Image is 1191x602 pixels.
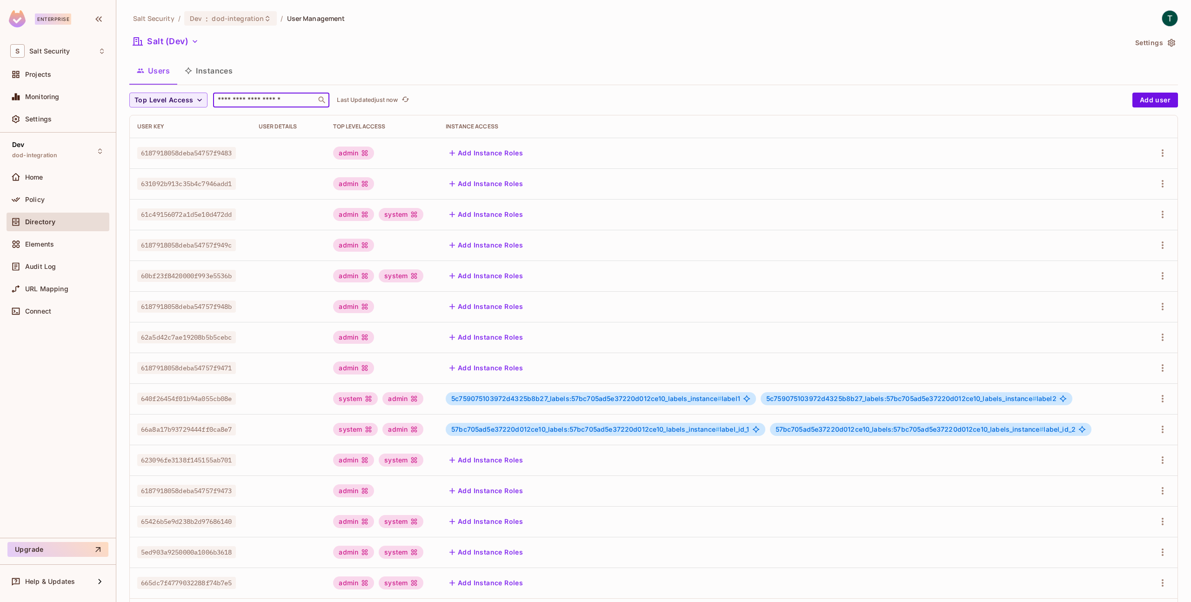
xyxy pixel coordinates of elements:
div: admin [333,515,374,528]
div: admin [333,546,374,559]
button: Top Level Access [129,93,207,107]
button: refresh [400,94,411,106]
button: Add user [1132,93,1178,107]
div: admin [333,177,374,190]
button: Add Instance Roles [446,176,527,191]
span: 5c759075103972d4325b8b27_labels:57bc705ad5e37220d012ce10_labels_instance [766,395,1037,402]
button: Add Instance Roles [446,146,527,161]
span: S [10,44,25,58]
div: User Key [137,123,244,130]
span: Settings [25,115,52,123]
span: Projects [25,71,51,78]
div: admin [382,423,423,436]
span: 631092b913c35b4c7946add1 [137,178,236,190]
span: Elements [25,241,54,248]
div: admin [333,208,374,221]
span: 5ed903a9250000a1006b3618 [137,546,236,558]
span: Directory [25,218,55,226]
div: system [379,576,423,589]
span: label_id_1 [451,426,749,433]
p: Last Updated just now [337,96,398,104]
span: 6187918058deba54757f9483 [137,147,236,159]
button: Salt (Dev) [129,34,202,49]
span: Policy [25,196,45,203]
span: Audit Log [25,263,56,270]
span: label_id_2 [776,426,1076,433]
li: / [281,14,283,23]
span: 6187918058deba54757f949c [137,239,236,251]
span: : [205,15,208,22]
div: admin [333,269,374,282]
span: 640f26454f01b94a055cb08e [137,393,236,405]
div: system [379,269,423,282]
button: Add Instance Roles [446,514,527,529]
span: User Management [287,14,345,23]
button: Instances [177,59,240,82]
div: Top Level Access [333,123,431,130]
button: Add Instance Roles [446,483,527,498]
button: Add Instance Roles [446,299,527,314]
div: User Details [259,123,319,130]
span: refresh [401,95,409,105]
img: Tali Ezra [1162,11,1178,26]
li: / [178,14,181,23]
span: 66a8a17b93729444ff0ca8e7 [137,423,236,435]
span: Dev [190,14,202,23]
div: admin [333,576,374,589]
span: 57bc705ad5e37220d012ce10_labels:57bc705ad5e37220d012ce10_labels_instance [776,425,1044,433]
button: Add Instance Roles [446,575,527,590]
div: admin [333,239,374,252]
div: system [379,454,423,467]
div: Enterprise [35,13,71,25]
span: dod-integration [212,14,264,23]
span: Top Level Access [134,94,193,106]
button: Add Instance Roles [446,361,527,375]
img: SReyMgAAAABJRU5ErkJggg== [9,10,26,27]
span: 6187918058deba54757f948b [137,301,236,313]
span: # [716,425,720,433]
span: Connect [25,308,51,315]
button: Add Instance Roles [446,238,527,253]
span: 61c49156072a1d5e10d472dd [137,208,236,221]
span: 57bc705ad5e37220d012ce10_labels:57bc705ad5e37220d012ce10_labels_instance [451,425,720,433]
span: URL Mapping [25,285,68,293]
div: admin [333,454,374,467]
span: label1 [451,395,740,402]
span: 665dc7f4779032288f74b7e5 [137,577,236,589]
button: Add Instance Roles [446,207,527,222]
span: Workspace: Salt Security [29,47,70,55]
div: system [333,423,378,436]
div: admin [333,331,374,344]
span: the active workspace [133,14,174,23]
button: Add Instance Roles [446,453,527,468]
span: 65426b5e9d238b2d97686140 [137,515,236,528]
span: Home [25,174,43,181]
span: 62a5d42c7ae19208b5b5cebc [137,331,236,343]
span: # [1032,395,1037,402]
span: Monitoring [25,93,60,100]
div: admin [382,392,423,405]
button: Upgrade [7,542,108,557]
button: Add Instance Roles [446,268,527,283]
div: Instance Access [446,123,1138,130]
span: 6187918058deba54757f9471 [137,362,236,374]
span: 6187918058deba54757f9473 [137,485,236,497]
span: dod-integration [12,152,57,159]
div: admin [333,484,374,497]
button: Users [129,59,177,82]
div: system [379,546,423,559]
div: system [333,392,378,405]
span: # [717,395,722,402]
span: label2 [766,395,1057,402]
button: Add Instance Roles [446,330,527,345]
span: Dev [12,141,24,148]
span: Help & Updates [25,578,75,585]
button: Add Instance Roles [446,545,527,560]
div: system [379,208,423,221]
span: Click to refresh data [398,94,411,106]
div: system [379,515,423,528]
div: admin [333,147,374,160]
div: admin [333,300,374,313]
button: Settings [1131,35,1178,50]
span: # [1039,425,1044,433]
